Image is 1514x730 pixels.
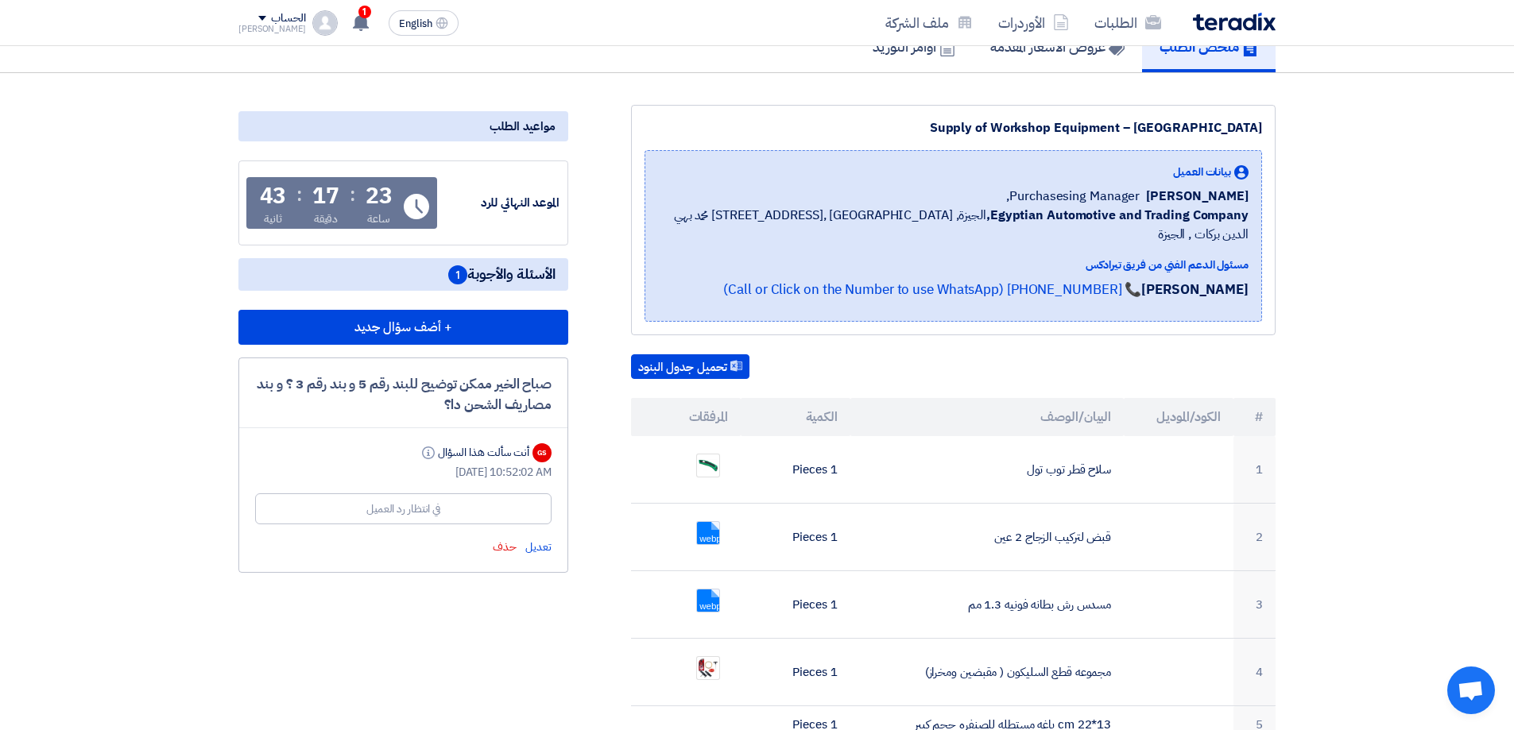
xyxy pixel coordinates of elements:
span: 1 [448,265,467,284]
div: ساعة [367,211,390,227]
span: 1 [358,6,371,18]
h5: عروض الأسعار المقدمة [990,37,1125,56]
span: Purchasesing Manager, [1006,187,1140,206]
a: الأوردرات [985,4,1082,41]
div: 17 [312,185,339,207]
td: مسدس رش بطانه فونيه 1.3 مم [850,571,1125,639]
button: تحميل جدول البنود [631,354,749,380]
div: صباح الخير ممكن توضيح للبند رقم 5 و بند رقم 3 ؟ و بند مصاريف الشحن دا؟ [255,374,552,415]
img: profile_test.png [312,10,338,36]
a: ملخص الطلب [1142,21,1276,72]
h5: ملخص الطلب [1160,37,1258,56]
img: __1756277454911.jpg [697,454,719,477]
td: 1 [1233,436,1276,504]
div: 43 [260,185,287,207]
td: 1 Pieces [741,571,850,639]
td: 2 [1233,504,1276,571]
div: : [350,180,355,209]
b: Egyptian Automotive and Trading Company, [986,206,1249,225]
span: [PERSON_NAME] [1146,187,1249,206]
a: عروض الأسعار المقدمة [973,21,1142,72]
span: English [399,18,432,29]
a: أوامر التوريد [855,21,973,72]
span: بيانات العميل [1173,164,1231,180]
img: Teradix logo [1193,13,1276,31]
div: الحساب [271,12,305,25]
div: Supply of Workshop Equipment – [GEOGRAPHIC_DATA] [645,118,1262,137]
div: الموعد النهائي للرد [440,194,560,212]
div: مواعيد الطلب [238,111,568,141]
button: + أضف سؤال جديد [238,310,568,345]
th: الكود/الموديل [1124,398,1233,436]
div: 23 [366,185,393,207]
div: [PERSON_NAME] [238,25,306,33]
td: 1 Pieces [741,504,850,571]
a: __1756277465384.webp [697,589,824,685]
a: 📞 [PHONE_NUMBER] (Call or Click on the Number to use WhatsApp) [723,280,1141,299]
div: : [296,180,302,209]
a: ملف الشركة [873,4,985,41]
th: البيان/الوصف [850,398,1125,436]
td: مجموعه قطع السليكون ( مقبضين ومخراز) [850,639,1125,706]
div: دقيقة [314,211,339,227]
span: الجيزة, [GEOGRAPHIC_DATA] ,[STREET_ADDRESS] محمد بهي الدين بركات , الجيزة [658,206,1249,244]
img: esElJzjLUFQL_1756277472707.jpg [697,657,719,680]
td: 4 [1233,639,1276,706]
td: 1 Pieces [741,436,850,504]
span: الأسئلة والأجوبة [448,265,556,284]
th: المرفقات [631,398,741,436]
td: 1 Pieces [741,639,850,706]
a: الطلبات [1082,4,1174,41]
div: GS [532,443,552,462]
span: تعديل [525,539,552,555]
button: English [389,10,459,36]
div: ثانية [264,211,282,227]
h5: أوامر التوريد [873,37,955,56]
th: # [1233,398,1276,436]
strong: [PERSON_NAME] [1141,280,1249,299]
th: الكمية [741,398,850,436]
a: دردشة مفتوحة [1447,666,1495,714]
div: في انتظار رد العميل [366,500,440,517]
div: مسئول الدعم الفني من فريق تيرادكس [658,257,1249,273]
span: حذف [493,539,517,555]
div: [DATE] 10:52:02 AM [255,464,552,481]
td: قبض لتركيب الزجاج 2 عين [850,504,1125,571]
a: __1756277459580.webp [697,522,824,617]
td: سلاح قطر توب تول [850,436,1125,504]
td: 3 [1233,571,1276,639]
div: أنت سألت هذا السؤال [419,444,529,461]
